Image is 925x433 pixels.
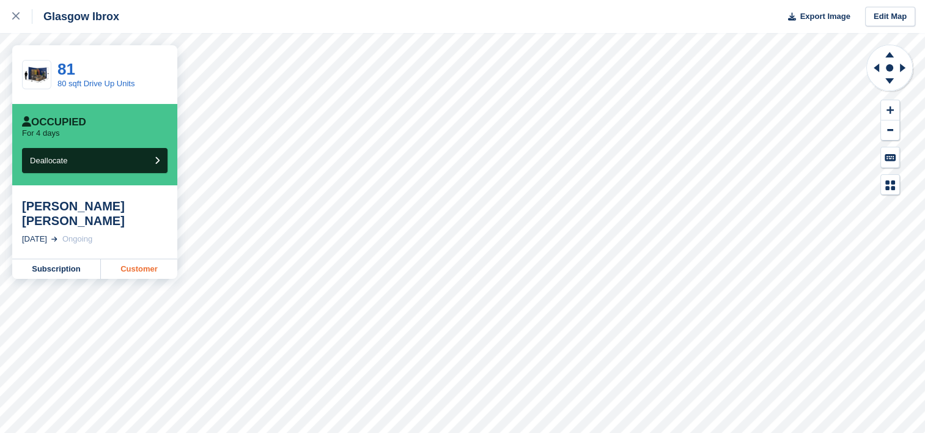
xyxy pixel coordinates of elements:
div: Ongoing [62,233,92,245]
img: 80-sqft-container.jpg [23,64,51,86]
button: Keyboard Shortcuts [881,147,899,168]
span: Export Image [800,10,850,23]
a: Subscription [12,259,101,279]
button: Zoom Out [881,120,899,141]
div: Glasgow Ibrox [32,9,119,24]
button: Export Image [781,7,850,27]
button: Map Legend [881,175,899,195]
div: [DATE] [22,233,47,245]
a: Customer [101,259,177,279]
button: Zoom In [881,100,899,120]
div: [PERSON_NAME] [PERSON_NAME] [22,199,168,228]
div: Occupied [22,116,86,128]
a: 80 sqft Drive Up Units [57,79,135,88]
img: arrow-right-light-icn-cde0832a797a2874e46488d9cf13f60e5c3a73dbe684e267c42b8395dfbc2abf.svg [51,237,57,242]
a: Edit Map [865,7,915,27]
button: Deallocate [22,148,168,173]
a: 81 [57,60,75,78]
span: Deallocate [30,156,67,165]
p: For 4 days [22,128,59,138]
